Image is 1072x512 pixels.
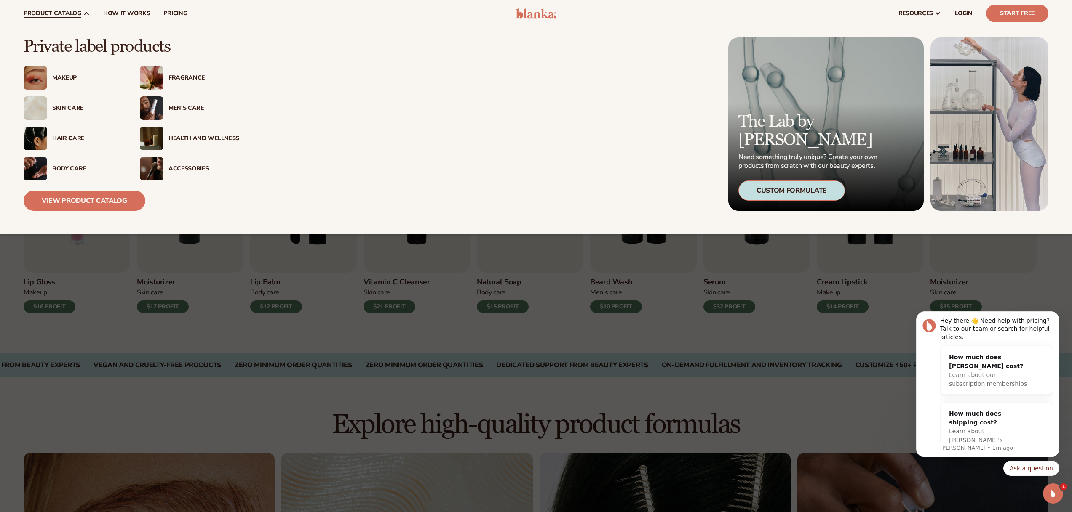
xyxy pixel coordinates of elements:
div: Skin Care [52,105,123,112]
div: Accessories [168,165,239,172]
a: Cream moisturizer swatch. Skin Care [24,96,123,120]
img: Cream moisturizer swatch. [24,96,47,120]
img: logo [516,8,556,19]
iframe: Intercom notifications message [904,284,1072,489]
a: Male holding moisturizer bottle. Men’s Care [140,96,239,120]
a: Pink blooming flower. Fragrance [140,66,239,90]
p: The Lab by [PERSON_NAME] [738,112,880,149]
a: Candles and incense on table. Health And Wellness [140,127,239,150]
img: Male hand applying moisturizer. [24,157,47,180]
div: Men’s Care [168,105,239,112]
a: Male hand applying moisturizer. Body Care [24,157,123,180]
div: Custom Formulate [738,180,845,201]
img: Female in lab with equipment. [930,37,1048,211]
img: Pink blooming flower. [140,66,163,90]
img: Female hair pulled back with clips. [24,127,47,150]
span: 1 [1060,483,1067,490]
img: Female with makeup brush. [140,157,163,180]
p: Private label products [24,37,239,56]
p: Need something truly unique? Create your own products from scratch with our beauty experts. [738,153,880,170]
a: Female with glitter eye makeup. Makeup [24,66,123,90]
a: Female hair pulled back with clips. Hair Care [24,127,123,150]
a: Start Free [986,5,1048,22]
iframe: Intercom live chat [1043,483,1063,504]
div: Body Care [52,165,123,172]
span: product catalog [24,10,81,17]
span: pricing [163,10,187,17]
span: LOGIN [955,10,973,17]
img: Female with glitter eye makeup. [24,66,47,90]
a: Microscopic product formula. The Lab by [PERSON_NAME] Need something truly unique? Create your ow... [728,37,924,211]
a: View Product Catalog [24,191,145,211]
div: Health And Wellness [168,135,239,142]
a: Female with makeup brush. Accessories [140,157,239,180]
div: Fragrance [168,74,239,82]
span: resources [898,10,933,17]
div: Hair Care [52,135,123,142]
img: Male holding moisturizer bottle. [140,96,163,120]
span: How It Works [103,10,150,17]
div: Makeup [52,74,123,82]
img: Candles and incense on table. [140,127,163,150]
